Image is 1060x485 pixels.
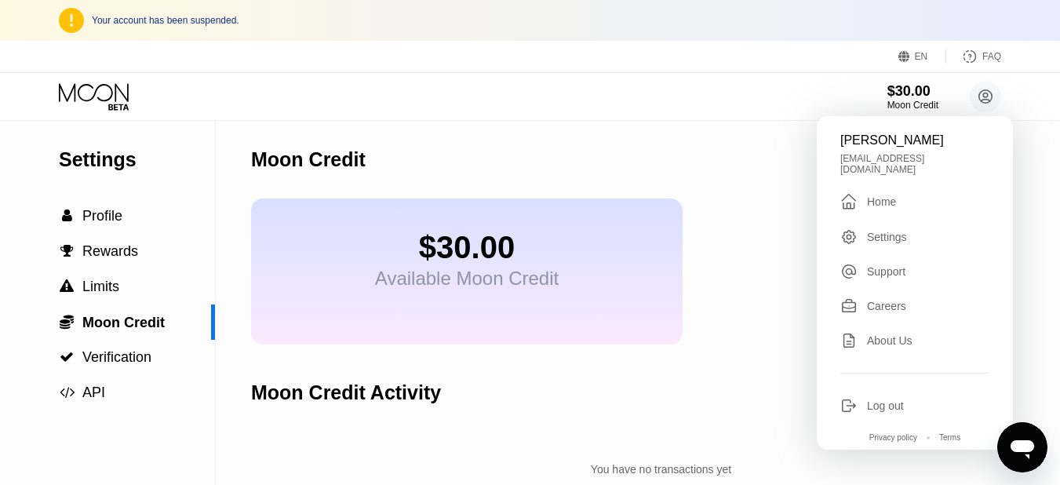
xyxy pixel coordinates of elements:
[887,83,938,111] div: $30.00Moon Credit
[840,192,858,211] div: 
[887,83,938,100] div: $30.00
[840,133,989,148] div: [PERSON_NAME]
[59,148,215,171] div: Settings
[867,195,896,208] div: Home
[898,49,946,64] div: EN
[867,231,907,243] div: Settings
[60,385,75,399] span: 
[82,315,165,330] span: Moon Credit
[946,49,1001,64] div: FAQ
[939,433,960,442] div: Terms
[867,300,906,312] div: Careers
[887,100,938,111] div: Moon Credit
[92,15,1001,26] div: Your account has been suspended.
[82,208,122,224] span: Profile
[840,153,989,175] div: [EMAIL_ADDRESS][DOMAIN_NAME]
[867,334,912,347] div: About Us
[60,314,74,330] span: 
[59,385,75,399] div: 
[840,397,989,414] div: Log out
[59,244,75,258] div: 
[375,268,559,290] div: Available Moon Credit
[59,314,75,330] div: 
[82,349,151,365] span: Verification
[82,385,105,400] span: API
[869,433,917,442] div: Privacy policy
[59,279,75,294] div: 
[59,350,75,364] div: 
[867,399,904,412] div: Log out
[375,230,559,265] div: $30.00
[251,148,366,171] div: Moon Credit
[251,381,441,404] div: Moon Credit Activity
[840,228,989,246] div: Settings
[840,332,989,349] div: About Us
[82,279,119,294] span: Limits
[997,422,1047,472] iframe: Button to launch messaging window, conversation in progress
[60,279,74,294] span: 
[840,297,989,315] div: Careers
[915,51,928,62] div: EN
[982,51,1001,62] div: FAQ
[867,265,905,278] div: Support
[62,209,72,223] span: 
[840,192,989,211] div: Home
[840,263,989,280] div: Support
[60,244,74,258] span: 
[82,243,138,259] span: Rewards
[59,209,75,223] div: 
[60,350,74,364] span: 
